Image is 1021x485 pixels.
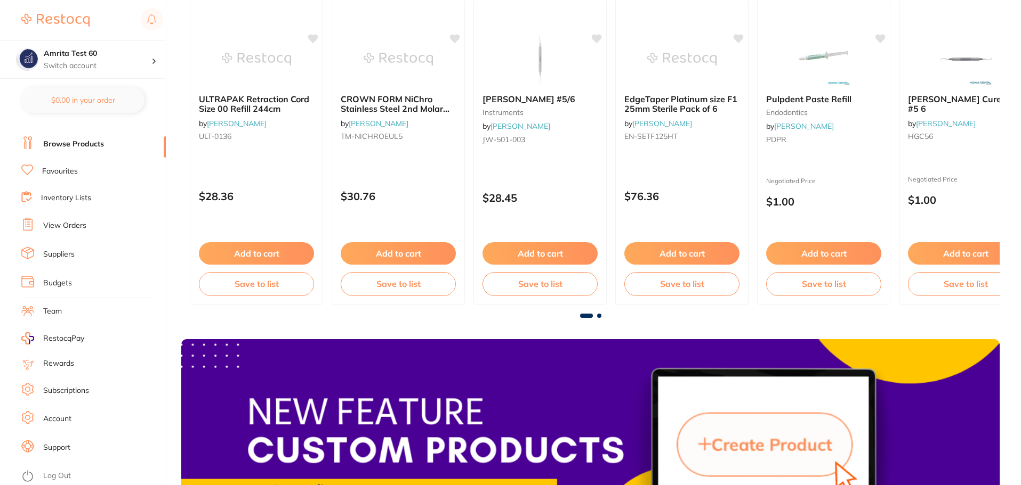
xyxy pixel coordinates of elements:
p: $1.00 [766,195,881,208]
a: Subscriptions [43,385,89,396]
a: [PERSON_NAME] [491,121,550,131]
b: CURETTE Gracey #5/6 [483,94,598,104]
img: Hanson Gracey Curette #5 6 [931,32,1000,86]
button: Save to list [341,272,456,295]
a: Restocq Logo [21,8,90,32]
span: by [483,121,550,131]
img: RestocqPay [21,332,34,344]
a: Inventory Lists [41,193,91,203]
small: instruments [483,108,598,117]
button: Add to cart [341,242,456,265]
b: EdgeTaper Platinum size F1 25mm Sterile Pack of 6 [624,94,739,114]
small: PDPR [766,135,881,144]
h4: Amrita Test 60 [44,48,151,59]
a: [PERSON_NAME] [349,119,408,128]
button: Save to list [766,272,881,295]
img: CROWN FORM NiChro Stainless Steel 2nd Molar EUL5 Pk of 2 [364,32,433,86]
a: Log Out [43,471,71,481]
button: Add to cart [624,242,739,265]
p: $28.36 [199,190,314,202]
button: $0.00 in your order [21,87,144,113]
a: [PERSON_NAME] [632,119,692,128]
img: ULTRAPAK Retraction Cord Size 00 Refill 244cm [222,32,291,86]
button: Save to list [624,272,739,295]
span: by [908,119,976,128]
button: Add to cart [199,242,314,265]
b: Pulpdent Paste Refill [766,94,881,104]
small: JW-501-003 [483,135,598,144]
button: Save to list [199,272,314,295]
span: by [624,119,692,128]
small: ULT-0136 [199,132,314,141]
small: EN-SETF125HT [624,132,739,141]
img: Pulpdent Paste Refill [789,32,858,86]
button: Add to cart [766,242,881,265]
button: Log Out [21,468,163,485]
b: CROWN FORM NiChro Stainless Steel 2nd Molar EUL5 Pk of 2 [341,94,456,114]
img: Amrita Test 60 [17,49,38,70]
img: EdgeTaper Platinum size F1 25mm Sterile Pack of 6 [647,32,717,86]
small: endodontics [766,108,881,117]
p: $28.45 [483,192,598,204]
a: Rewards [43,358,74,369]
p: Switch account [44,61,151,71]
a: RestocqPay [21,332,84,344]
a: View Orders [43,220,86,231]
span: by [199,119,267,128]
small: TM-NICHROEUL5 [341,132,456,141]
span: RestocqPay [43,333,84,344]
a: [PERSON_NAME] [916,119,976,128]
img: Restocq Logo [21,14,90,27]
small: Negotiated Price [766,177,881,185]
b: ULTRAPAK Retraction Cord Size 00 Refill 244cm [199,94,314,114]
a: Support [43,442,70,453]
a: [PERSON_NAME] [207,119,267,128]
a: Team [43,306,62,317]
a: Account [43,414,71,424]
button: Add to cart [483,242,598,265]
a: Suppliers [43,249,75,260]
a: Favourites [42,166,78,177]
a: Budgets [43,278,72,289]
a: [PERSON_NAME] [774,121,834,131]
p: $76.36 [624,190,739,202]
span: by [341,119,408,128]
span: by [766,121,834,131]
p: $30.76 [341,190,456,202]
img: CURETTE Gracey #5/6 [505,32,575,86]
button: Save to list [483,272,598,295]
a: Browse Products [43,139,104,150]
